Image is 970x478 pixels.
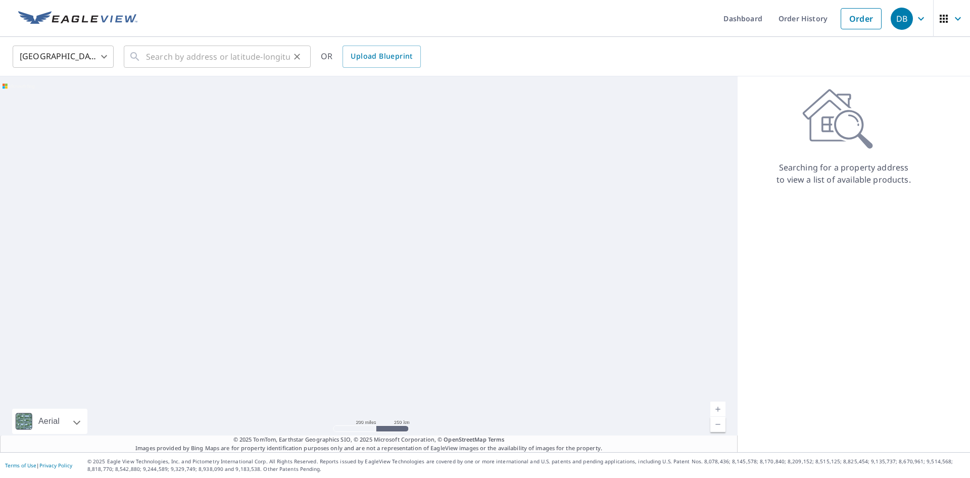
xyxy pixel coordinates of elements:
div: Aerial [12,409,87,434]
div: [GEOGRAPHIC_DATA] [13,42,114,71]
span: Upload Blueprint [351,50,412,63]
p: | [5,462,72,468]
span: © 2025 TomTom, Earthstar Geographics SIO, © 2025 Microsoft Corporation, © [233,436,505,444]
p: © 2025 Eagle View Technologies, Inc. and Pictometry International Corp. All Rights Reserved. Repo... [87,458,965,473]
a: Upload Blueprint [343,46,420,68]
a: Current Level 5, Zoom In [710,402,725,417]
div: OR [321,46,421,68]
p: Searching for a property address to view a list of available products. [776,161,911,186]
a: Current Level 5, Zoom Out [710,417,725,432]
a: Privacy Policy [39,462,72,469]
div: Aerial [35,409,63,434]
div: DB [891,8,913,30]
button: Clear [290,50,304,64]
a: Terms [488,436,505,443]
a: Terms of Use [5,462,36,469]
a: OpenStreetMap [444,436,486,443]
input: Search by address or latitude-longitude [146,42,290,71]
img: EV Logo [18,11,137,26]
a: Order [841,8,882,29]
